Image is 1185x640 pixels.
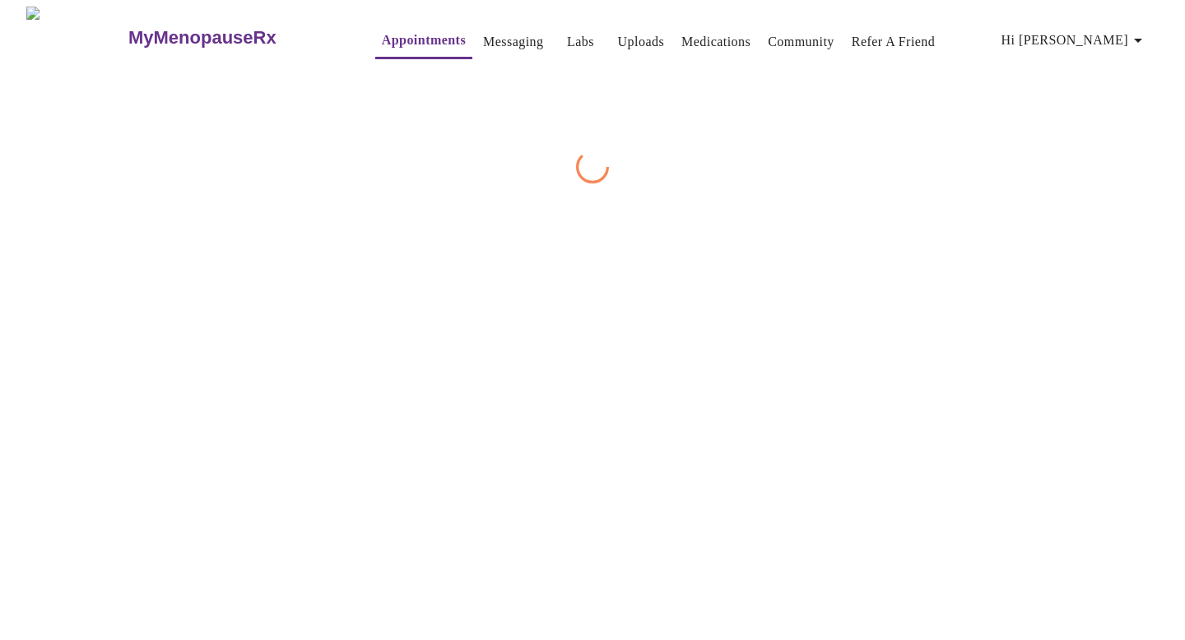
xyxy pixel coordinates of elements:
[681,30,750,53] a: Medications
[611,26,671,58] button: Uploads
[1001,29,1148,52] span: Hi [PERSON_NAME]
[555,26,607,58] button: Labs
[483,30,543,53] a: Messaging
[845,26,942,58] button: Refer a Friend
[852,30,936,53] a: Refer a Friend
[375,24,472,59] button: Appointments
[128,27,276,49] h3: MyMenopauseRx
[126,9,342,67] a: MyMenopauseRx
[768,30,834,53] a: Community
[675,26,757,58] button: Medications
[761,26,841,58] button: Community
[476,26,550,58] button: Messaging
[618,30,665,53] a: Uploads
[995,24,1155,57] button: Hi [PERSON_NAME]
[26,7,126,68] img: MyMenopauseRx Logo
[382,29,466,52] a: Appointments
[567,30,594,53] a: Labs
